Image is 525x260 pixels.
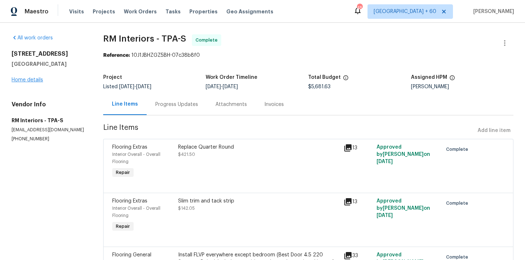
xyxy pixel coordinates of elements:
[226,8,273,15] span: Geo Assignments
[377,199,430,218] span: Approved by [PERSON_NAME] on
[178,206,195,210] span: $142.05
[112,101,138,108] div: Line Items
[470,8,514,15] span: [PERSON_NAME]
[12,60,86,68] h5: [GEOGRAPHIC_DATA]
[411,84,513,89] div: [PERSON_NAME]
[189,8,218,15] span: Properties
[308,75,341,80] h5: Total Budget
[113,169,133,176] span: Repair
[12,50,86,57] h2: [STREET_ADDRESS]
[103,84,151,89] span: Listed
[178,197,339,205] div: Slim trim and tack strip
[308,84,331,89] span: $5,681.63
[103,34,186,43] span: RM Interiors - TPA-S
[377,213,393,218] span: [DATE]
[357,4,362,12] div: 450
[103,53,130,58] b: Reference:
[25,8,49,15] span: Maestro
[103,124,475,137] span: Line Items
[206,84,221,89] span: [DATE]
[12,127,86,133] p: [EMAIL_ADDRESS][DOMAIN_NAME]
[112,206,160,218] span: Interior Overall - Overall Flooring
[69,8,84,15] span: Visits
[446,200,471,207] span: Complete
[12,117,86,124] h5: RM Interiors - TPA-S
[344,144,372,152] div: 13
[124,8,157,15] span: Work Orders
[112,199,147,204] span: Flooring Extras
[113,223,133,230] span: Repair
[374,8,436,15] span: [GEOGRAPHIC_DATA] + 60
[93,8,115,15] span: Projects
[103,52,513,59] div: 10J1JBHZGZ5BH-07c38b8f0
[119,84,151,89] span: -
[165,9,181,14] span: Tasks
[12,77,43,82] a: Home details
[344,251,372,260] div: 33
[343,75,349,84] span: The total cost of line items that have been proposed by Opendoor. This sum includes line items th...
[264,101,284,108] div: Invoices
[103,75,122,80] h5: Project
[206,75,257,80] h5: Work Order Timeline
[112,252,151,257] span: Flooring General
[155,101,198,108] div: Progress Updates
[449,75,455,84] span: The hpm assigned to this work order.
[12,35,53,41] a: All work orders
[112,145,147,150] span: Flooring Extras
[196,37,220,44] span: Complete
[344,197,372,206] div: 13
[223,84,238,89] span: [DATE]
[411,75,447,80] h5: Assigned HPM
[377,159,393,164] span: [DATE]
[377,145,430,164] span: Approved by [PERSON_NAME] on
[178,152,195,157] span: $421.50
[178,144,339,151] div: Replace Quarter Round
[136,84,151,89] span: [DATE]
[12,136,86,142] p: [PHONE_NUMBER]
[446,146,471,153] span: Complete
[12,101,86,108] h4: Vendor Info
[112,152,160,164] span: Interior Overall - Overall Flooring
[206,84,238,89] span: -
[215,101,247,108] div: Attachments
[119,84,134,89] span: [DATE]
